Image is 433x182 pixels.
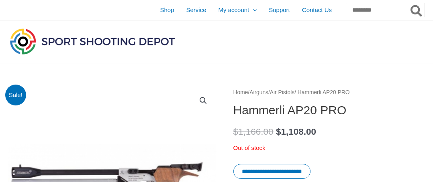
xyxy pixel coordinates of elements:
a: Airguns [249,89,268,95]
nav: Breadcrumb [233,87,425,98]
bdi: 1,108.00 [276,127,316,137]
h1: Hammerli AP20 PRO [233,103,425,117]
bdi: 1,166.00 [233,127,274,137]
a: Air Pistols [270,89,294,95]
a: View full-screen image gallery [196,93,210,108]
img: Sport Shooting Depot [8,26,177,56]
span: $ [233,127,239,137]
a: Home [233,89,248,95]
p: Out of stock [233,142,425,154]
span: Sale! [5,85,27,106]
span: $ [276,127,281,137]
button: Search [409,3,425,17]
